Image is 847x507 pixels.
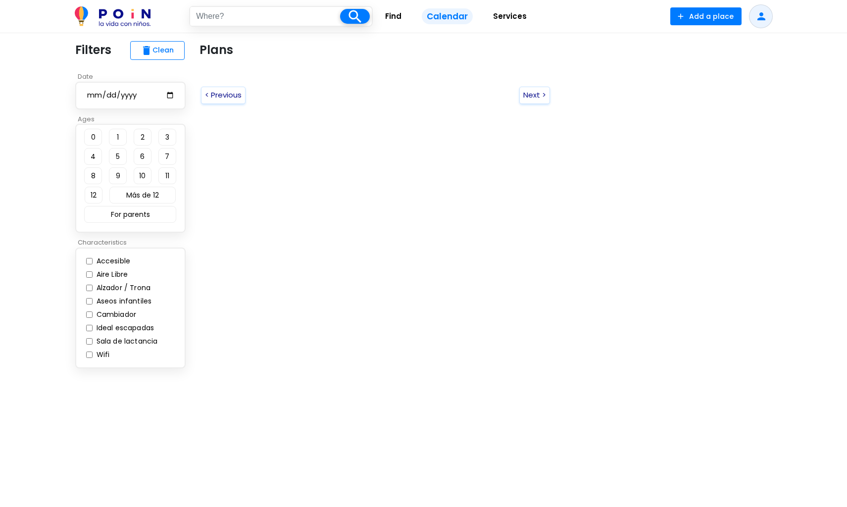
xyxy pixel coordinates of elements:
[519,87,550,104] button: Next >
[94,323,154,333] label: Ideal escapadas
[75,72,192,82] p: Date
[94,350,110,360] label: Wifi
[94,296,152,306] label: Aseos infantiles
[489,8,531,24] span: Services
[199,41,233,59] p: Plans
[94,283,151,293] label: Alzador / Trona
[134,148,151,165] button: 6
[134,129,151,146] button: 2
[75,238,192,248] p: Characteristics
[130,41,185,60] button: deleteClean
[75,41,111,59] p: Filters
[158,129,176,146] button: 3
[201,87,246,104] button: < Previous
[109,129,127,146] button: 1
[94,336,158,347] label: Sala de lactancia
[190,7,340,26] input: Where?
[75,6,150,26] img: POiN
[158,167,176,184] button: 11
[414,4,481,29] a: Calendar
[94,309,137,320] label: Cambiador
[109,187,176,203] button: Más de 12
[85,187,102,203] button: 12
[75,114,192,124] p: Ages
[94,269,128,280] label: Aire Libre
[109,167,127,184] button: 9
[84,206,176,223] button: For parents
[84,148,102,165] button: 4
[381,8,406,24] span: Find
[481,4,539,29] a: Services
[109,148,127,165] button: 5
[94,256,131,266] label: Accesible
[346,8,363,25] i: search
[134,167,151,184] button: 10
[422,8,473,25] span: Calendar
[84,129,102,146] button: 0
[373,4,414,29] a: Find
[158,148,176,165] button: 7
[141,45,152,56] span: delete
[670,7,742,25] button: Add a place
[84,167,102,184] button: 8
